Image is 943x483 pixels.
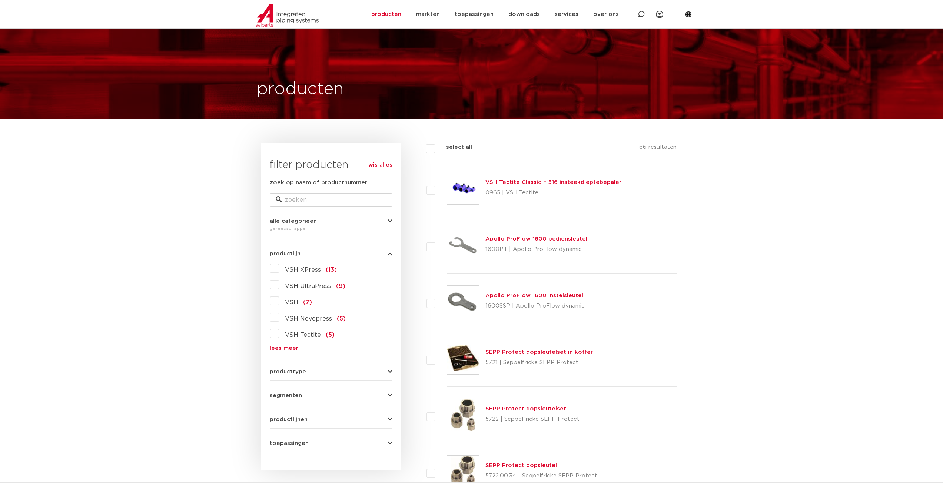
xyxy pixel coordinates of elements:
[447,399,479,431] img: Thumbnail for SEPP Protect dopsleutelset
[270,224,392,233] div: gereedschappen
[447,342,479,374] img: Thumbnail for SEPP Protect dopsleutelset in koffer
[270,193,392,207] input: zoeken
[485,244,587,255] p: 1600PT | Apollo ProFlow dynamic
[485,406,566,412] a: SEPP Protect dopsleutelset
[447,229,479,261] img: Thumbnail for Apollo ProFlow 1600 bediensleutel
[270,251,392,256] button: productlijn
[485,463,557,468] a: SEPP Protect dopsleutel
[270,440,309,446] span: toepassingen
[285,316,332,322] span: VSH Novopress
[270,393,302,398] span: segmenten
[485,236,587,242] a: Apollo ProFlow 1600 bediensleutel
[639,143,677,154] p: 66 resultaten
[326,332,335,338] span: (5)
[447,172,479,204] img: Thumbnail for VSH Tectite Classic + 316 insteekdieptebepaler
[285,332,321,338] span: VSH Tectite
[285,299,298,305] span: VSH
[435,143,472,152] label: select all
[270,251,301,256] span: productlijn
[270,369,392,375] button: producttype
[336,283,345,289] span: (9)
[270,369,306,375] span: producttype
[485,187,621,199] p: 0965 | VSH Tectite
[485,357,593,369] p: 5721 | Seppelfricke SEPP Protect
[270,417,308,422] span: productlijnen
[485,293,583,298] a: Apollo ProFlow 1600 instelsleutel
[485,413,580,425] p: 5722 | Seppelfricke SEPP Protect
[285,283,331,289] span: VSH UltraPress
[285,267,321,273] span: VSH XPress
[270,218,392,224] button: alle categorieën
[257,77,344,101] h1: producten
[270,393,392,398] button: segmenten
[270,440,392,446] button: toepassingen
[485,300,585,312] p: 1600SSP | Apollo ProFlow dynamic
[447,286,479,318] img: Thumbnail for Apollo ProFlow 1600 instelsleutel
[485,180,621,185] a: VSH Tectite Classic + 316 insteekdieptebepaler
[270,178,367,187] label: zoek op naam of productnummer
[270,417,392,422] button: productlijnen
[303,299,312,305] span: (7)
[270,345,392,351] a: lees meer
[485,349,593,355] a: SEPP Protect dopsleutelset in koffer
[368,161,392,170] a: wis alles
[270,158,392,172] h3: filter producten
[326,267,337,273] span: (13)
[270,218,317,224] span: alle categorieën
[485,470,597,482] p: 5722.00.34 | Seppelfricke SEPP Protect
[337,316,346,322] span: (5)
